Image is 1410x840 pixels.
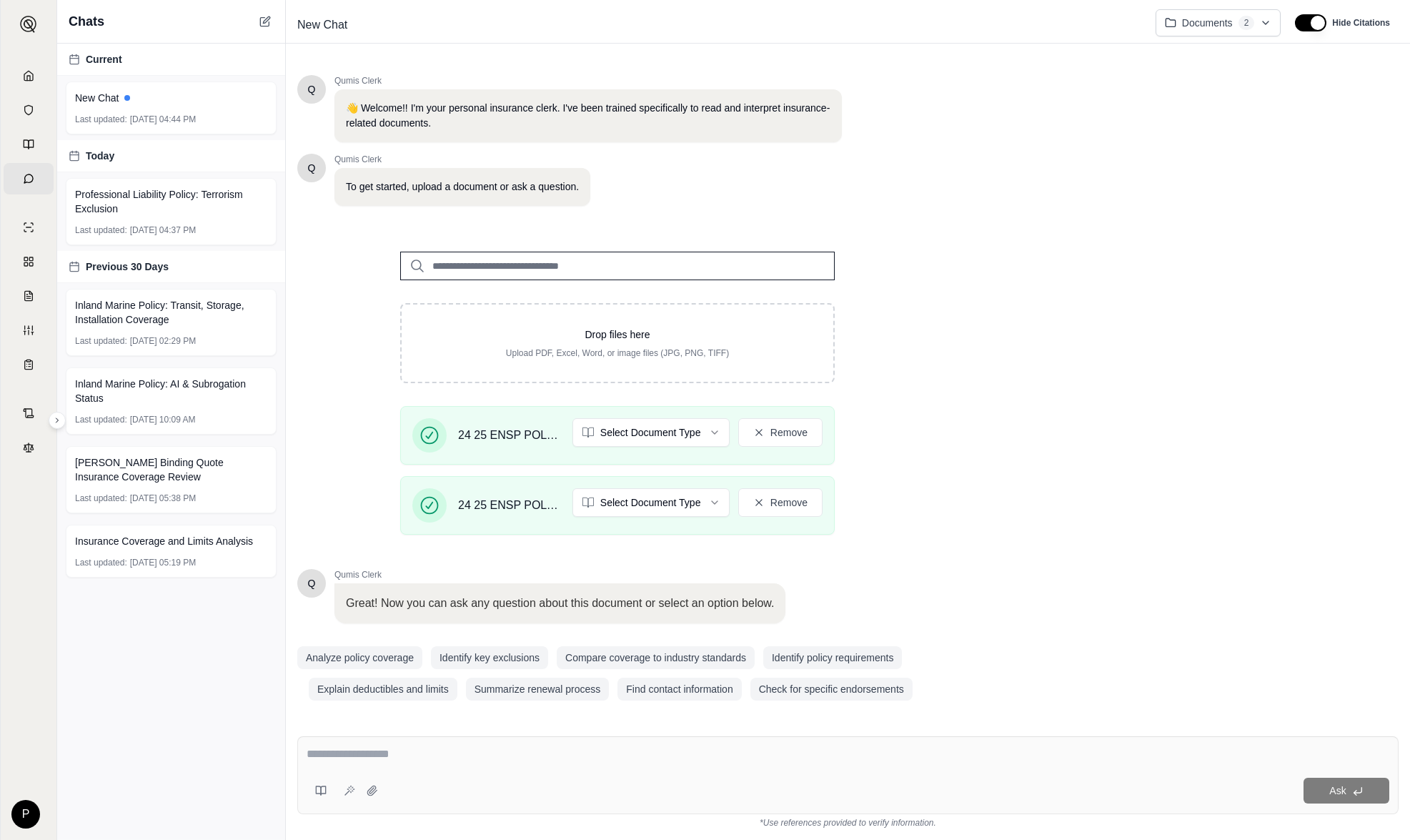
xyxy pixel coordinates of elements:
a: Policy Comparisons [4,246,54,277]
span: Ask [1329,785,1346,796]
p: Drop files here [425,327,810,342]
button: Check for specific endorsements [750,678,913,701]
button: New Chat [257,13,274,30]
div: *Use references provided to verify information. [297,814,1399,829]
button: Compare coverage to industry standards [557,646,755,669]
button: Remove [738,418,823,447]
span: [DATE] 04:37 PM [130,224,196,236]
button: Find contact information [617,678,741,701]
span: Last updated: [75,114,127,125]
button: Remove [738,488,823,517]
button: Summarize renewal process [466,678,610,701]
span: Hello [308,82,316,97]
button: Expand sidebar [14,10,43,39]
a: Custom Report [4,315,54,346]
span: [DATE] 02:29 PM [130,335,196,347]
button: Ask [1304,778,1389,804]
span: 2 [1238,16,1255,30]
span: [DATE] 05:19 PM [130,557,196,568]
span: Current [86,52,122,66]
p: Upload PDF, Excel, Word, or image files (JPG, PNG, TIFF) [425,347,810,359]
p: To get started, upload a document or ask a question. [346,179,579,194]
span: Inland Marine Policy: Transit, Storage, Installation Coverage [75,298,267,327]
a: Documents Vault [4,94,54,126]
span: Inland Marine Policy: AI & Subrogation Status [75,377,267,405]
a: Single Policy [4,212,54,243]
button: Expand sidebar [49,412,66,429]
span: Hello [308,161,316,175]
a: Contract Analysis [4,397,54,429]
span: New Chat [75,91,119,105]
span: Qumis Clerk [334,75,842,87]
button: Documents2 [1156,9,1281,36]
span: [DATE] 04:44 PM [130,114,196,125]
span: Previous 30 Days [86,260,169,274]
span: 24 25 ENSP POL 030124 Policy copy.pdf [458,427,561,444]
span: Last updated: [75,557,127,568]
span: 24 25 ENSP POL 030124 Policy copy.pdf [458,497,561,514]
a: Chat [4,163,54,194]
span: Hide Citations [1332,17,1390,29]
div: Edit Title [292,14,1144,36]
p: Great! Now you can ask any question about this document or select an option below. [346,595,774,612]
span: Last updated: [75,414,127,425]
a: Legal Search Engine [4,432,54,463]
span: [PERSON_NAME] Binding Quote Insurance Coverage Review [75,455,267,484]
span: Insurance Coverage and Limits Analysis [75,534,253,548]
span: Hello [308,576,316,591]
a: Claim Coverage [4,280,54,312]
span: Today [86,149,114,163]
span: Chats [69,11,104,31]
span: New Chat [292,14,353,36]
p: 👋 Welcome!! I'm your personal insurance clerk. I've been trained specifically to read and interpr... [346,101,830,131]
span: [DATE] 10:09 AM [130,414,196,425]
span: Qumis Clerk [334,154,590,165]
button: Analyze policy coverage [297,646,422,669]
span: Professional Liability Policy: Terrorism Exclusion [75,187,267,216]
span: Documents [1182,16,1233,30]
a: Home [4,60,54,92]
span: [DATE] 05:38 PM [130,493,196,504]
span: Last updated: [75,335,127,347]
span: Last updated: [75,493,127,504]
div: P [11,800,40,829]
button: Explain deductibles and limits [309,678,457,701]
span: Qumis Clerk [334,569,785,580]
button: Identify policy requirements [763,646,902,669]
img: Expand sidebar [20,16,37,33]
button: Identify key exclusions [431,646,548,669]
a: Coverage Table [4,349,54,380]
span: Last updated: [75,224,127,236]
a: Prompt Library [4,129,54,160]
